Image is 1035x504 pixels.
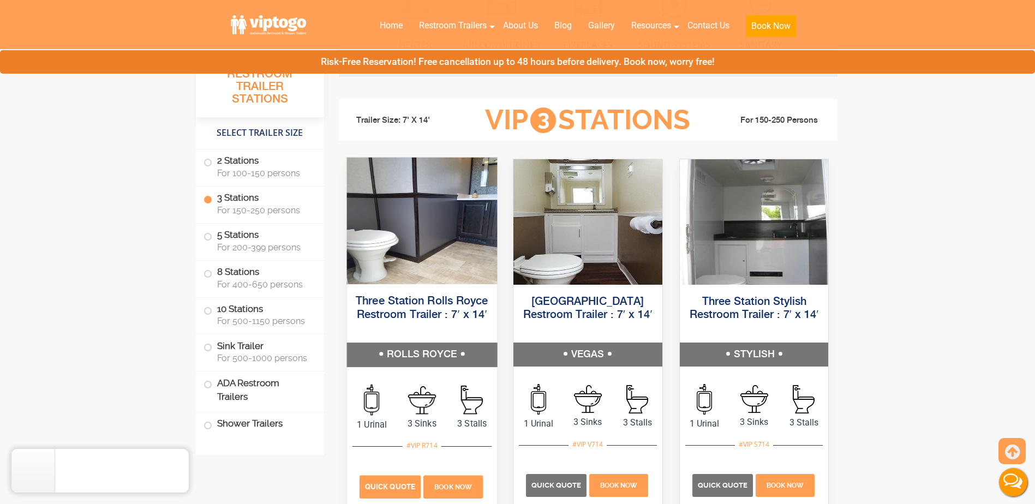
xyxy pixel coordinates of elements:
img: an icon of urinal [697,384,712,415]
h5: VEGAS [513,343,662,367]
a: Contact Us [679,14,738,38]
span: 1 Urinal [346,418,397,431]
a: Three Station Rolls Royce Restroom Trailer : 7′ x 14′ [356,296,488,320]
img: Side view of three station restroom trailer with three separate doors with signs [680,159,829,285]
span: 3 [530,107,556,133]
img: an icon of stall [460,385,482,414]
div: #VIP S714 [735,437,773,452]
a: Restroom Trailers [411,14,495,38]
label: Shower Trailers [204,412,316,436]
h4: Select Trailer Size [196,123,324,143]
span: For 150-250 persons [217,205,311,215]
h5: STYLISH [680,343,829,367]
a: Book Now [588,479,650,490]
span: For 500-1150 persons [217,316,311,326]
li: For 150-250 Persons [708,114,830,127]
img: an icon of sink [740,385,768,413]
h3: VIP Stations [468,105,707,135]
span: 3 Sinks [729,416,779,429]
span: For 400-650 persons [217,279,311,290]
span: 1 Urinal [680,417,729,430]
li: Trailer Size: 7' X 14' [346,104,469,137]
label: 5 Stations [204,224,316,257]
button: Book Now [746,15,796,37]
div: #VIP R714 [402,438,441,452]
a: Book Now [754,479,816,490]
a: Gallery [580,14,623,38]
a: Quick Quote [692,479,755,490]
label: Sink Trailer [204,334,316,368]
div: #VIP V714 [569,437,607,452]
span: For 200-399 persons [217,242,311,253]
a: Resources [623,14,679,38]
span: Quick Quote [365,482,415,490]
span: Book Now [600,482,637,489]
a: Quick Quote [359,481,422,491]
span: Book Now [434,483,472,490]
h3: All Portable Restroom Trailer Stations [196,52,324,117]
label: 3 Stations [204,187,316,220]
span: 3 Stalls [779,416,829,429]
img: an icon of stall [793,385,815,413]
a: Book Now [422,481,484,491]
a: Three Station Stylish Restroom Trailer : 7′ x 14′ [690,296,819,321]
a: Quick Quote [526,479,588,490]
img: an icon of stall [626,385,648,413]
a: Home [372,14,411,38]
label: 8 Stations [204,261,316,295]
img: Side view of three station restroom trailer with three separate doors with signs [513,159,662,285]
a: [GEOGRAPHIC_DATA] Restroom Trailer : 7′ x 14′ [523,296,653,321]
button: Live Chat [991,460,1035,504]
span: 3 Sinks [563,416,613,429]
a: About Us [495,14,546,38]
img: Side view of three station restroom trailer with three separate doors with signs [346,157,496,284]
a: Blog [546,14,580,38]
span: Quick Quote [698,481,747,489]
img: an icon of sink [408,386,436,414]
label: 2 Stations [204,149,316,183]
span: For 500-1000 persons [217,353,311,363]
h5: ROLLS ROYCE [346,343,496,367]
span: 3 Sinks [397,417,447,430]
img: an icon of sink [574,385,602,413]
span: Quick Quote [531,481,581,489]
span: For 100-150 persons [217,168,311,178]
span: 1 Urinal [513,417,563,430]
span: Book Now [767,482,804,489]
label: 10 Stations [204,298,316,332]
img: an icon of urinal [531,384,546,415]
a: Book Now [738,14,804,44]
img: an icon of urinal [364,384,379,415]
span: 3 Stalls [613,416,662,429]
label: ADA Restroom Trailers [204,371,316,409]
span: 3 Stalls [447,417,497,430]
